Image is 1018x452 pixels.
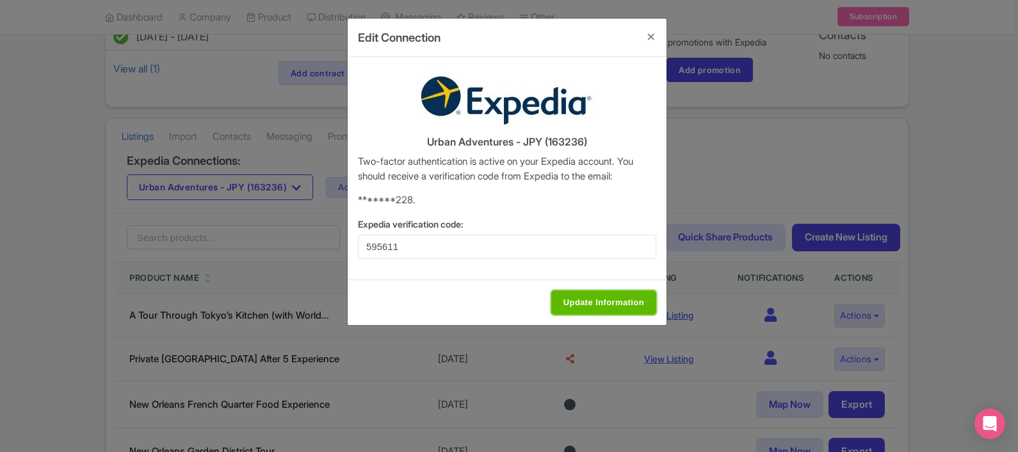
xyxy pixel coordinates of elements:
img: expedia-2bdd49749a153e978cd7d1f433d40fd5.jpg [411,67,603,131]
span: Expedia verification code: [358,219,464,230]
h4: Urban Adventures - JPY (163236) [358,137,656,148]
div: Open Intercom Messenger [974,408,1005,439]
input: Update Information [551,290,656,315]
p: Two-factor authentication is active on your Expedia account. You should receive a verification co... [358,155,656,183]
button: Close [636,19,667,55]
h4: Edit Connection [358,29,440,46]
